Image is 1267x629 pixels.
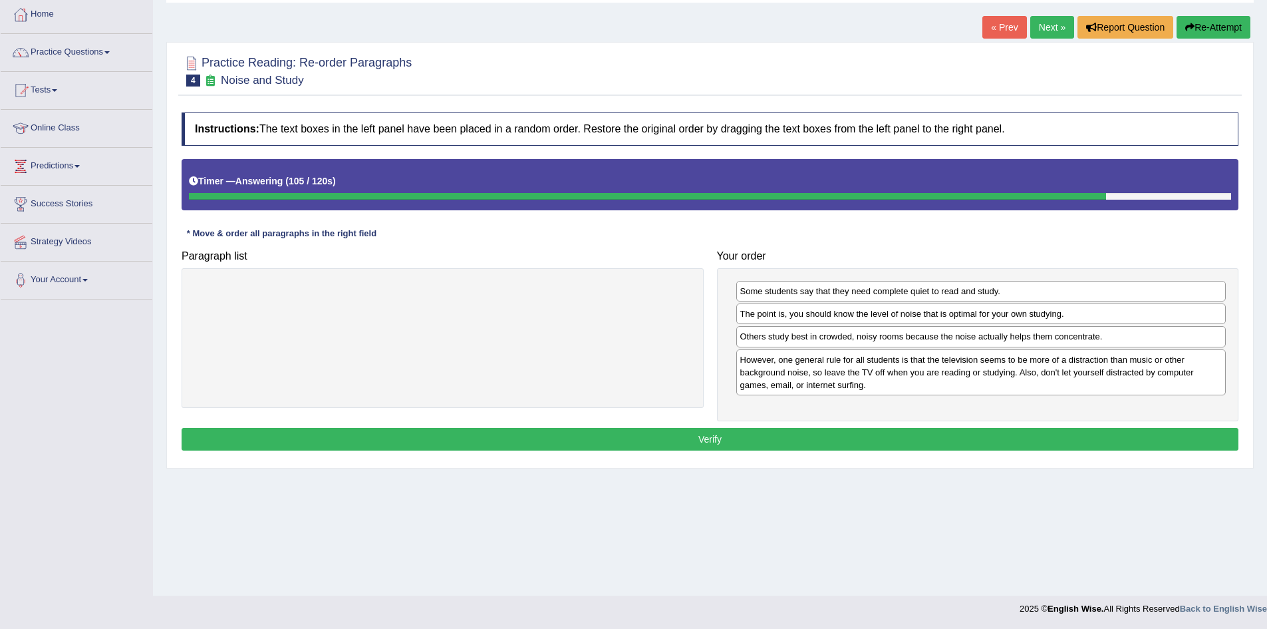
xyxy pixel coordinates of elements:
a: Strategy Videos [1,224,152,257]
a: « Prev [982,16,1026,39]
div: 2025 © All Rights Reserved [1020,596,1267,615]
button: Report Question [1077,16,1173,39]
b: 105 / 120s [289,176,333,186]
strong: English Wise. [1048,604,1103,614]
b: Instructions: [195,123,259,134]
a: Next » [1030,16,1074,39]
a: Success Stories [1,186,152,219]
a: Practice Questions [1,34,152,67]
a: Back to English Wise [1180,604,1267,614]
span: 4 [186,75,200,87]
h4: The text boxes in the left panel have been placed in a random order. Restore the original order b... [182,112,1238,146]
small: Noise and Study [221,74,304,87]
a: Predictions [1,148,152,181]
button: Re-Attempt [1177,16,1250,39]
div: Others study best in crowded, noisy rooms because the noise actually helps them concentrate. [736,326,1226,347]
div: The point is, you should know the level of noise that is optimal for your own studying. [736,304,1226,324]
h4: Paragraph list [182,250,704,262]
div: * Move & order all paragraphs in the right field [182,227,382,240]
a: Tests [1,72,152,105]
a: Your Account [1,262,152,295]
b: Answering [235,176,283,186]
a: Online Class [1,110,152,143]
h2: Practice Reading: Re-order Paragraphs [182,53,412,87]
small: Exam occurring question [204,75,217,87]
button: Verify [182,428,1238,451]
h5: Timer — [189,176,336,186]
b: ( [285,176,289,186]
div: Some students say that they need complete quiet to read and study. [736,281,1226,302]
b: ) [333,176,336,186]
h4: Your order [717,250,1239,262]
div: However, one general rule for all students is that the television seems to be more of a distracti... [736,349,1226,395]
